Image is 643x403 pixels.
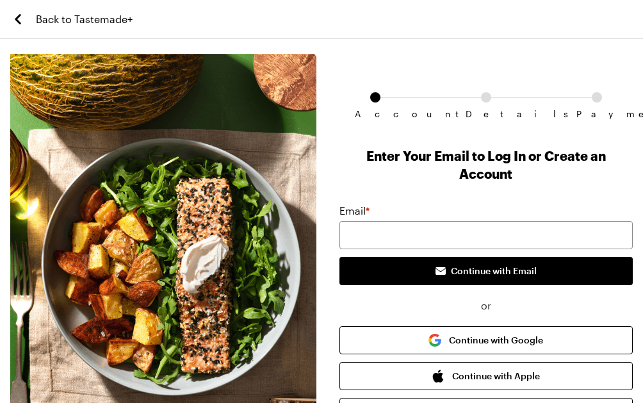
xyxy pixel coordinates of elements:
[339,92,633,109] ol: Subscription checkout form navigation
[355,109,396,119] span: Account
[339,362,633,390] button: Continue with Apple
[339,203,370,218] label: Email
[451,265,537,277] span: Continue with Email
[339,257,633,285] button: Continue with Email
[339,147,633,183] h1: Enter Your Email to Log In or Create an Account
[36,12,133,27] span: Back to Tastemade+
[466,109,507,119] span: Details
[339,298,633,313] span: or
[576,109,617,119] span: Payment
[339,326,633,354] button: Continue with Google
